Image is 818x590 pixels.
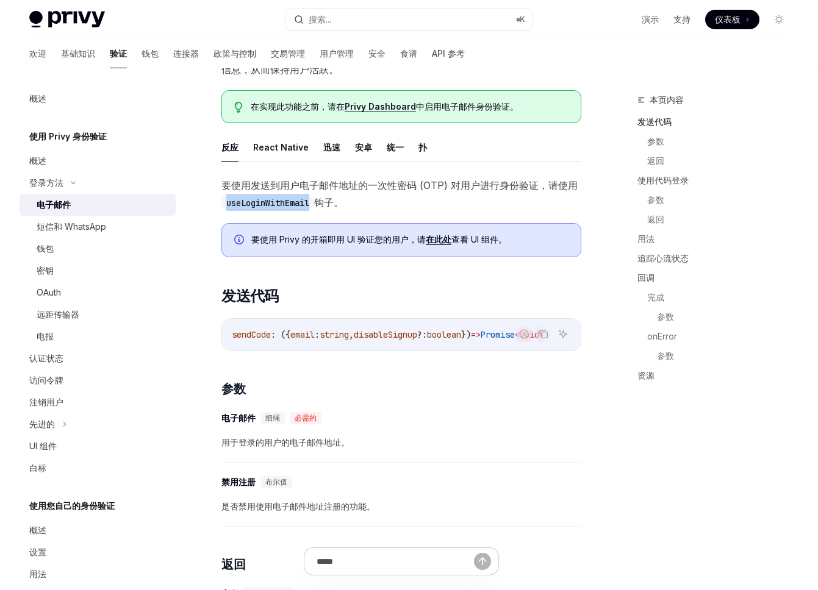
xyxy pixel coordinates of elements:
font: 验证 [110,48,127,59]
font: 使用您自己的身份验证 [29,500,115,511]
a: 资源 [637,366,798,385]
font: API 参考 [432,48,465,59]
font: 本页内容 [650,94,684,105]
font: 发送代码 [637,116,672,127]
font: 返回 [647,214,664,224]
a: 验证 [110,39,127,68]
font: 白标 [29,463,46,473]
font: 食谱 [400,48,417,59]
span: ?: [417,329,427,340]
a: 发送代码 [637,112,798,132]
font: 禁用注册 [221,477,256,488]
button: 发送消息 [474,553,491,570]
font: 认证状态 [29,353,63,363]
a: 参数 [647,132,798,151]
font: 中启用电子邮件身份验证。 [416,101,518,112]
font: 电报 [37,331,54,341]
a: 电子邮件 [20,194,176,216]
font: K [520,15,525,24]
a: 用法 [637,229,798,249]
font: 参数 [221,382,245,396]
button: 统一 [387,133,404,162]
span: => [471,329,481,340]
font: 用于登录的用户的电子邮件地址。 [221,437,350,447]
font: 钱包 [37,243,54,254]
font: 追踪心流状态 [637,253,689,263]
font: 钱包 [142,48,159,59]
a: 概述 [20,150,176,172]
a: 完成 [647,288,798,307]
font: 注销用户 [29,397,63,407]
font: 安卓 [355,142,372,152]
a: 交易管理 [271,39,305,68]
font: 欢迎 [29,48,46,59]
font: 短信和 WhatsApp [37,221,106,232]
a: 钱包 [142,39,159,68]
font: 查看 UI 组件。 [451,234,507,244]
a: 注销用户 [20,391,176,413]
a: 短信和 WhatsApp [20,216,176,238]
a: 参数 [657,346,798,366]
font: 远距传输器 [37,309,79,319]
font: 在此处 [426,234,451,244]
font: 连接器 [173,48,199,59]
font: 完成 [647,292,664,302]
a: 追踪心流状态 [637,249,798,268]
button: React Native [253,133,309,162]
font: 安全 [368,48,386,59]
a: 支持 [673,13,691,26]
font: 钩子。 [314,196,343,208]
button: 询问人工智能 [555,326,571,342]
a: 安全 [368,39,386,68]
font: UI 组件 [29,441,57,451]
font: 电子邮件 [221,413,256,424]
font: 参数 [657,311,674,322]
button: 切换暗模式 [769,10,789,29]
a: 钱包 [20,238,176,260]
button: 扑 [418,133,427,162]
font: onError [647,331,677,341]
a: 设置 [20,541,176,563]
a: UI 组件 [20,435,176,457]
a: 连接器 [173,39,199,68]
font: 扑 [418,142,427,152]
font: React Native [253,142,309,152]
a: 参数 [647,190,798,210]
font: 参数 [657,350,674,361]
button: 搜索...⌘K [285,9,532,30]
a: 参数 [657,307,798,327]
span: Promise [481,329,515,340]
a: 欢迎 [29,39,46,68]
font: 是否禁用使用电子邮件地址注册的功能。 [221,501,375,511]
span: disableSignup [354,329,417,340]
span: string [320,329,349,340]
font: Privy Dashboard [345,101,416,112]
a: 用户管理 [320,39,354,68]
a: 返回 [647,210,798,229]
font: 基础知识 [61,48,95,59]
code: useLoginWithEmail [221,196,314,210]
font: ⌘ [516,15,520,24]
span: email [290,329,315,340]
a: 远距传输器 [20,304,176,325]
a: 电报 [20,325,176,347]
span: sendCode [232,329,271,340]
span: boolean [427,329,461,340]
font: 统一 [387,142,404,152]
font: 使用 Privy 身份验证 [29,131,107,141]
font: 返回 [647,155,664,166]
a: 演示 [642,13,659,26]
font: 登录方法 [29,177,63,188]
a: 访问令牌 [20,369,176,391]
font: 搜索... [309,14,331,24]
font: 交易管理 [271,48,305,59]
font: 资源 [637,370,655,380]
font: 必需的 [295,413,317,423]
font: 概述 [29,93,46,104]
a: 概述 [20,88,176,110]
font: 仪表板 [715,14,741,24]
button: 报告错误代码 [516,326,532,342]
a: 仪表板 [705,10,759,29]
font: 概述 [29,525,46,535]
font: 用法 [637,233,655,244]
